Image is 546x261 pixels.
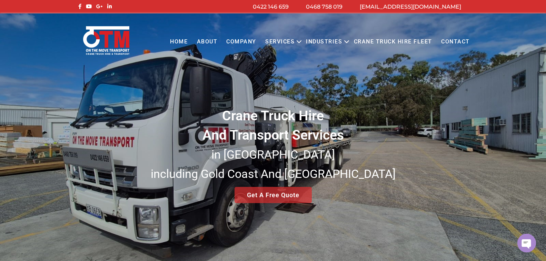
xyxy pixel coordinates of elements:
[222,32,261,51] a: COMPANY
[166,32,192,51] a: Home
[261,32,299,51] a: Services
[235,187,312,203] a: Get A Free Quote
[306,3,343,10] a: 0468 758 019
[253,3,289,10] a: 0422 146 659
[349,32,436,51] a: Crane Truck Hire Fleet
[437,32,474,51] a: Contact
[192,32,222,51] a: About
[301,32,347,51] a: Industries
[151,148,396,181] small: in [GEOGRAPHIC_DATA] including Gold Coast And [GEOGRAPHIC_DATA]
[360,3,461,10] a: [EMAIL_ADDRESS][DOMAIN_NAME]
